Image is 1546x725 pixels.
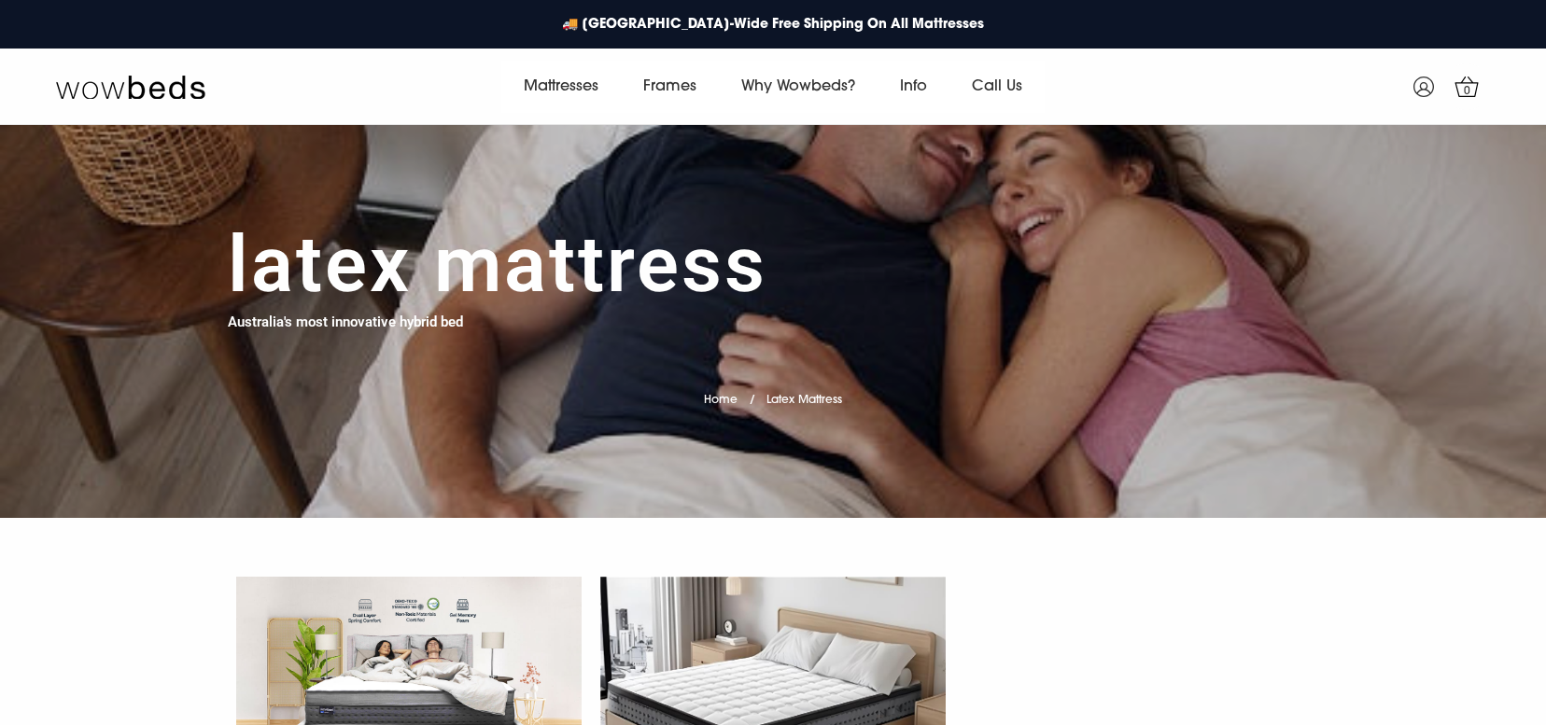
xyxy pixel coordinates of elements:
a: 0 [1443,63,1490,110]
a: Mattresses [501,61,621,113]
a: Why Wowbeds? [719,61,878,113]
h1: Latex Mattress [228,218,767,312]
span: / [750,395,755,406]
a: Home [704,395,738,406]
img: Wow Beds Logo [56,74,205,100]
span: 0 [1458,82,1477,101]
span: Latex Mattress [766,395,842,406]
h4: Australia's most innovative hybrid bed [228,312,463,333]
a: Call Us [949,61,1045,113]
a: 🚚 [GEOGRAPHIC_DATA]-Wide Free Shipping On All Mattresses [553,6,993,44]
nav: breadcrumbs [704,369,843,417]
a: Info [878,61,949,113]
a: Frames [621,61,719,113]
